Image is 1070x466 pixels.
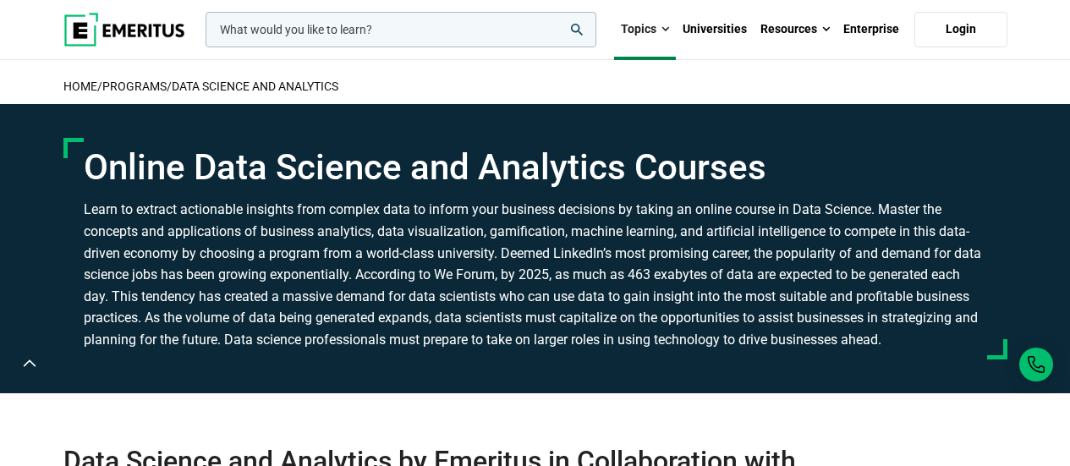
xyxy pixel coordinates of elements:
a: Login [914,12,1007,47]
a: Programs [102,79,167,93]
h3: Learn to extract actionable insights from complex data to inform your business decisions by takin... [84,199,987,350]
a: Data Science and Analytics [172,79,338,93]
h2: / / [63,69,1007,104]
h1: Online Data Science and Analytics Courses [84,146,987,189]
input: woocommerce-product-search-field-0 [206,12,596,47]
a: home [63,79,97,93]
